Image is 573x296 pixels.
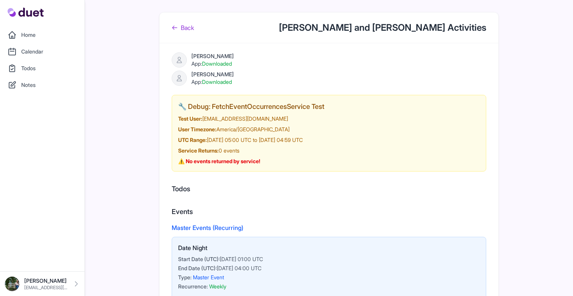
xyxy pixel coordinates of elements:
[178,265,217,271] span: End Date (UTC):
[178,274,191,280] span: Type:
[193,274,224,280] span: Master Event
[178,265,480,272] div: [DATE] 04:00 UTC
[178,158,260,164] strong: ⚠️ No events returned by service!
[5,77,80,93] a: Notes
[191,71,234,78] div: [PERSON_NAME]
[178,147,219,154] strong: Service Returns:
[178,255,480,263] div: [DATE] 01:00 UTC
[178,136,480,144] div: [DATE] 05:00 UTC to [DATE] 04:59 UTC
[172,23,194,32] a: Back
[172,184,486,194] h2: Todos
[5,276,80,291] a: [PERSON_NAME] [EMAIL_ADDRESS][DOMAIN_NAME]
[24,285,68,291] p: [EMAIL_ADDRESS][DOMAIN_NAME]
[172,206,486,217] h2: Events
[178,115,480,123] div: [EMAIL_ADDRESS][DOMAIN_NAME]
[172,223,486,232] h3: Master Events (Recurring)
[178,256,220,262] span: Start Date (UTC):
[5,27,80,43] a: Home
[191,60,234,68] div: App:
[178,126,480,133] div: America/[GEOGRAPHIC_DATA]
[178,283,208,290] span: Recurrence:
[279,22,486,34] h1: [PERSON_NAME] and [PERSON_NAME] Activities
[24,277,68,285] p: [PERSON_NAME]
[178,101,480,112] h2: 🔧 Debug: FetchEventOccurrencesService Test
[209,283,226,290] span: Weekly
[191,78,234,86] div: App:
[202,79,232,85] span: Downloaded
[178,126,216,132] strong: User Timezone:
[5,61,80,76] a: Todos
[178,137,207,143] strong: UTC Range:
[5,276,20,291] img: DSC08576_Original.jpeg
[202,60,232,67] span: Downloaded
[178,115,202,122] strong: Test User:
[178,147,480,154] div: 0 events
[5,44,80,59] a: Calendar
[191,52,234,60] div: [PERSON_NAME]
[178,243,480,252] h3: Date Night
